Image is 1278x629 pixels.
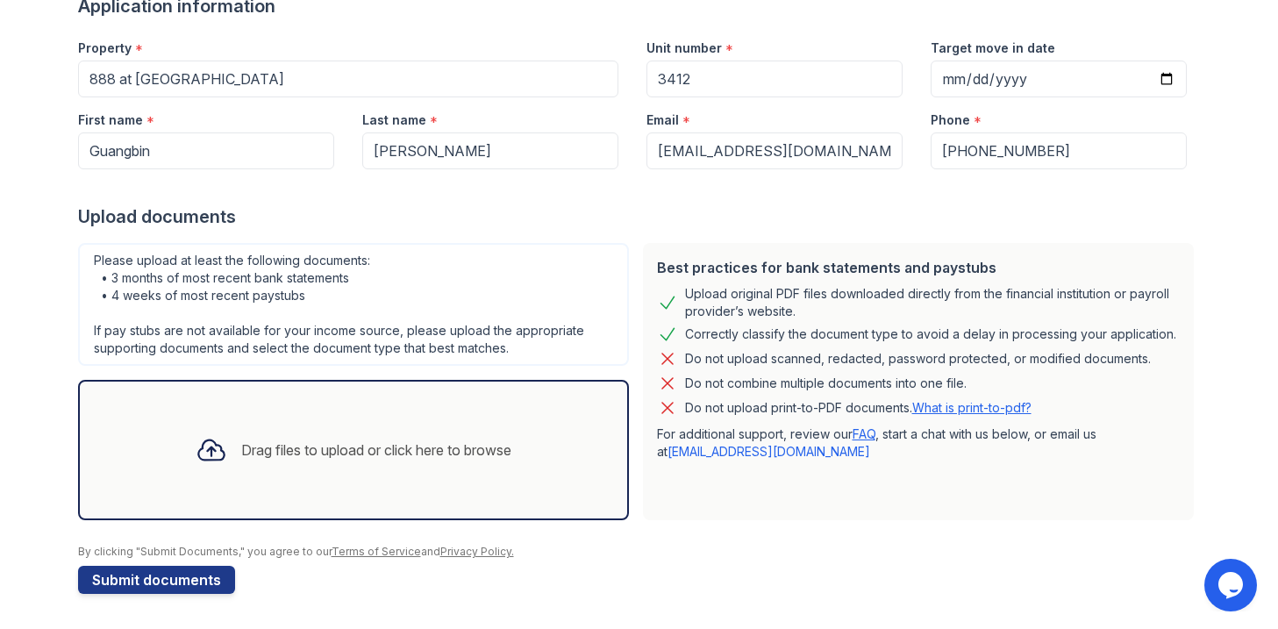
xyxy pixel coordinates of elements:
[685,399,1032,417] p: Do not upload print-to-PDF documents.
[440,545,514,558] a: Privacy Policy.
[646,111,679,129] label: Email
[931,39,1055,57] label: Target move in date
[853,426,875,441] a: FAQ
[78,566,235,594] button: Submit documents
[685,285,1180,320] div: Upload original PDF files downloaded directly from the financial institution or payroll provider’...
[685,373,967,394] div: Do not combine multiple documents into one file.
[657,425,1180,461] p: For additional support, review our , start a chat with us below, or email us at
[78,243,629,366] div: Please upload at least the following documents: • 3 months of most recent bank statements • 4 wee...
[657,257,1180,278] div: Best practices for bank statements and paystubs
[78,111,143,129] label: First name
[931,111,970,129] label: Phone
[362,111,426,129] label: Last name
[78,545,1201,559] div: By clicking "Submit Documents," you agree to our and
[668,444,870,459] a: [EMAIL_ADDRESS][DOMAIN_NAME]
[78,204,1201,229] div: Upload documents
[332,545,421,558] a: Terms of Service
[912,400,1032,415] a: What is print-to-pdf?
[646,39,722,57] label: Unit number
[685,324,1176,345] div: Correctly classify the document type to avoid a delay in processing your application.
[78,39,132,57] label: Property
[1204,559,1260,611] iframe: chat widget
[241,440,511,461] div: Drag files to upload or click here to browse
[685,348,1151,369] div: Do not upload scanned, redacted, password protected, or modified documents.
